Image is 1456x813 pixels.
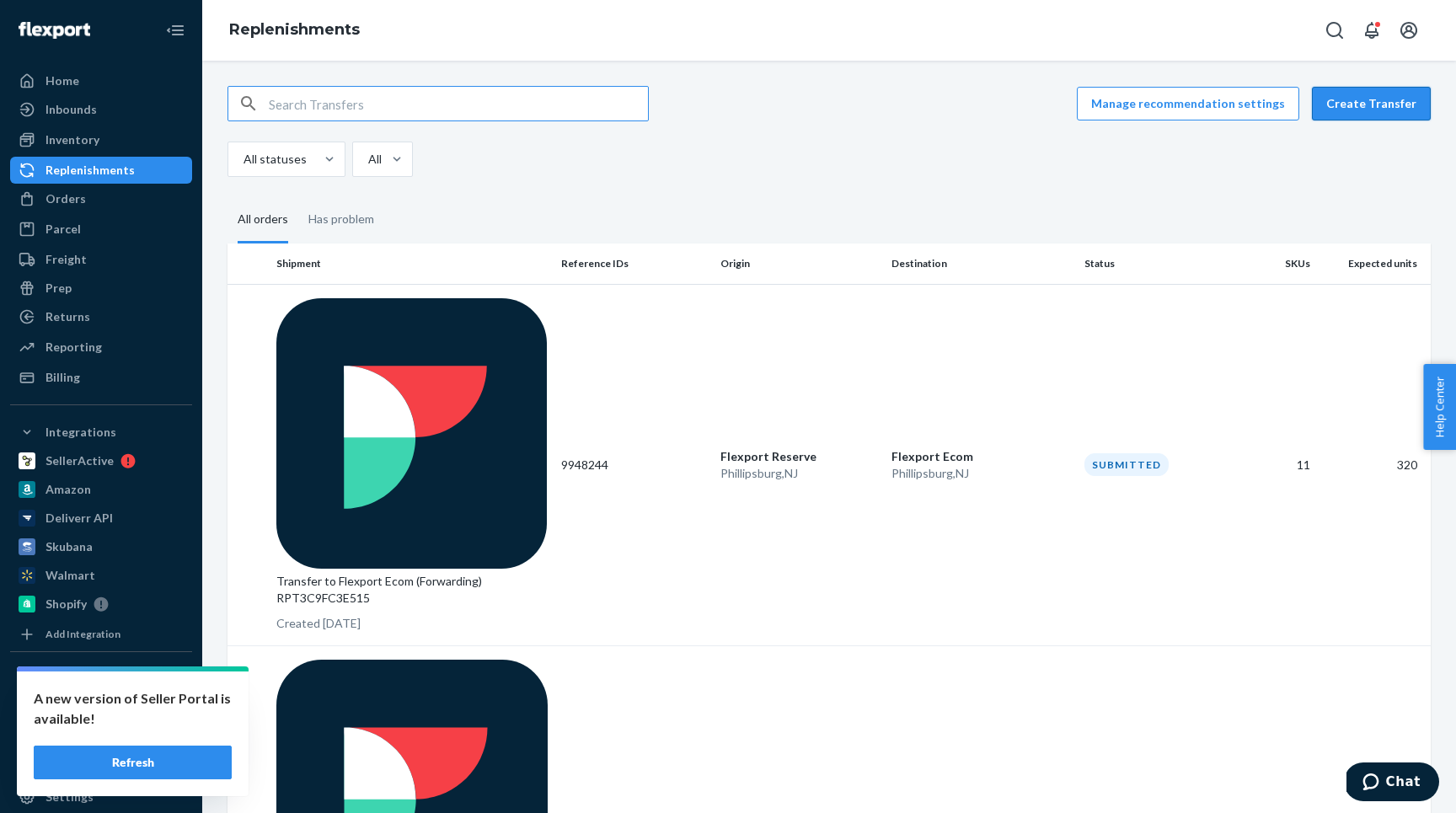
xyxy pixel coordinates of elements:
div: Parcel [45,221,81,238]
a: Shopify Fast Tags [10,723,192,750]
div: All orders [238,197,288,243]
a: Inbounds [10,96,192,123]
a: Returns [10,303,192,330]
p: Flexport Ecom [891,448,1072,465]
div: Inbounds [45,101,97,118]
th: Expected units [1317,243,1431,284]
a: Billing [10,364,192,391]
div: Reporting [45,339,102,356]
button: Open notifications [1355,13,1389,47]
button: Integrations [10,419,192,446]
div: All statuses [244,151,307,168]
td: 11 [1237,284,1317,646]
input: All Destinations [367,151,368,168]
div: Integrations [45,424,116,441]
a: Prep [10,275,192,302]
td: 9948244 [554,284,714,646]
div: Orders [45,190,86,207]
a: SellerActive [10,447,192,474]
a: Shopify [10,591,192,618]
div: All Destinations [368,151,390,168]
div: Inventory [45,131,99,148]
div: Has problem [308,197,374,241]
p: Created [DATE] [276,615,548,632]
p: A new version of Seller Portal is available! [34,688,232,729]
a: Replenishments [229,20,360,39]
th: Status [1078,243,1237,284]
div: Home [45,72,79,89]
img: Flexport logo [19,22,90,39]
button: Close Navigation [158,13,192,47]
p: Flexport Reserve [720,448,878,465]
div: Billing [45,369,80,386]
div: Replenishments [45,162,135,179]
div: Shopify [45,596,87,612]
div: Skubana [45,538,93,555]
div: Amazon [45,481,91,498]
button: Refresh [34,746,232,779]
a: Freight [10,246,192,273]
button: Create Transfer [1312,87,1431,120]
a: Deliverr API [10,505,192,532]
div: Submitted [1084,453,1169,476]
div: Prep [45,280,72,297]
p: Transfer to Flexport Ecom (Forwarding) RPT3C9FC3E515 [276,573,548,607]
a: Parcel [10,216,192,243]
div: Walmart [45,567,95,584]
button: Open Search Box [1318,13,1352,47]
div: Add Integration [45,627,120,641]
a: Skubana [10,533,192,560]
a: eBay Fast Tags [10,694,192,721]
iframe: Opens a widget where you can chat to one of our agents [1346,762,1439,805]
button: Manage recommendation settings [1077,87,1299,120]
a: Add Integration [10,624,192,645]
div: Freight [45,251,87,268]
a: Orders [10,185,192,212]
ol: breadcrumbs [216,6,373,55]
div: Deliverr API [45,510,113,527]
button: Open account menu [1392,13,1426,47]
a: Amazon [10,476,192,503]
th: SKUs [1237,243,1317,284]
th: Destination [885,243,1079,284]
th: Shipment [270,243,554,284]
a: Walmart [10,562,192,589]
input: Search Transfers [269,87,648,120]
p: Phillipsburg , NJ [720,465,878,482]
div: Returns [45,308,90,325]
button: Help Center [1423,364,1456,450]
th: Origin [714,243,885,284]
a: Reporting [10,334,192,361]
input: All statuses [242,151,244,168]
td: 320 [1317,284,1431,646]
a: Add Fast Tag [10,757,192,777]
div: SellerActive [45,452,114,469]
a: Home [10,67,192,94]
a: Inventory [10,126,192,153]
th: Reference IDs [554,243,714,284]
div: Settings [45,789,94,805]
button: Fast Tags [10,666,192,693]
a: Replenishments [10,157,192,184]
p: Phillipsburg , NJ [891,465,1072,482]
a: Settings [10,784,192,810]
